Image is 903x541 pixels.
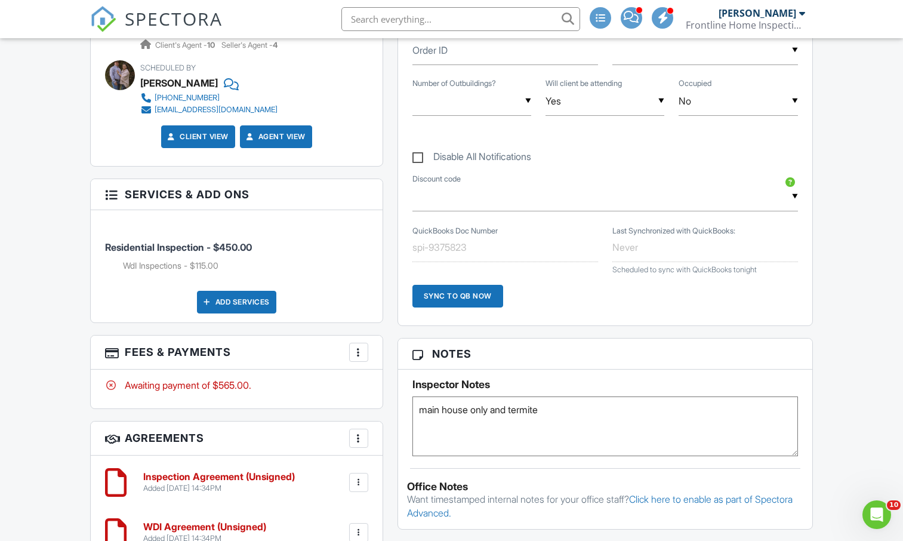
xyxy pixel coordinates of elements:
[686,19,805,31] div: Frontline Home Inspections
[612,226,735,236] label: Last Synchronized with QuickBooks:
[412,396,798,456] textarea: main house only and termite
[140,63,196,72] span: Scheduled By
[407,481,803,493] div: Office Notes
[207,41,215,50] strong: 10
[412,226,498,236] label: QuickBooks Doc Number
[273,41,278,50] strong: 4
[140,92,278,104] a: [PHONE_NUMBER]
[679,78,711,89] label: Occupied
[143,484,295,493] div: Added [DATE] 14:34PM
[244,131,306,143] a: Agent View
[123,260,368,272] li: Add on: WdI Inspections
[341,7,580,31] input: Search everything...
[887,500,901,510] span: 10
[407,493,803,520] p: Want timestamped internal notes for your office staff?
[398,339,812,370] h3: Notes
[546,78,622,89] label: Will client be attending
[143,472,295,493] a: Inspection Agreement (Unsigned) Added [DATE] 14:34PM
[105,241,252,253] span: Residential Inspection - $450.00
[91,422,382,456] h3: Agreements
[412,285,503,308] div: Sync to QB Now
[90,16,223,41] a: SPECTORA
[91,179,382,210] h3: Services & Add ons
[143,522,266,533] h6: WDI Agreement (Unsigned)
[155,41,217,50] span: Client's Agent -
[140,74,218,92] div: [PERSON_NAME]
[862,500,891,529] iframe: Intercom live chat
[719,7,796,19] div: [PERSON_NAME]
[412,151,531,166] label: Disable All Notifications
[105,379,368,392] div: Awaiting payment of $565.00.
[155,105,278,115] div: [EMAIL_ADDRESS][DOMAIN_NAME]
[412,78,496,89] label: Number of Outbuildings?
[143,472,295,482] h6: Inspection Agreement (Unsigned)
[407,493,793,518] a: Click here to enable as part of Spectora Advanced.
[155,93,220,103] div: [PHONE_NUMBER]
[221,41,278,50] span: Seller's Agent -
[105,219,368,281] li: Service: Residential Inspection
[140,104,278,116] a: [EMAIL_ADDRESS][DOMAIN_NAME]
[125,6,223,31] span: SPECTORA
[412,44,448,57] label: Order ID
[412,379,798,391] h5: Inspector Notes
[91,336,382,370] h3: Fees & Payments
[197,291,276,313] div: Add Services
[90,6,116,32] img: The Best Home Inspection Software - Spectora
[412,174,461,185] label: Discount code
[165,131,229,143] a: Client View
[612,265,757,274] span: Scheduled to sync with QuickBooks tonight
